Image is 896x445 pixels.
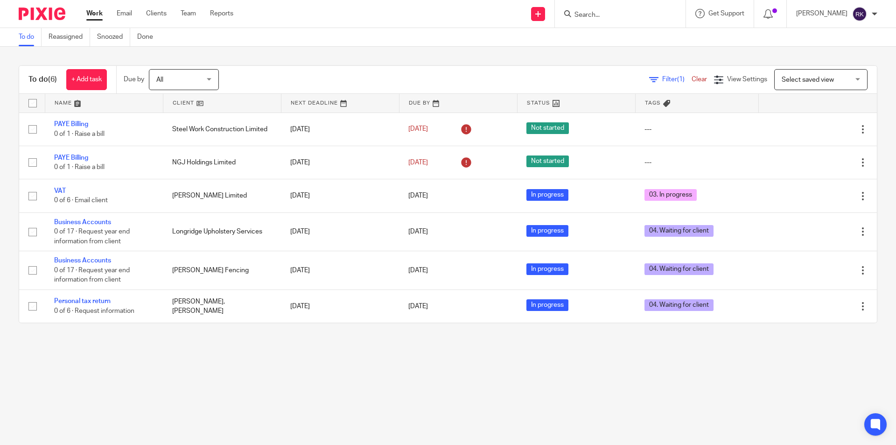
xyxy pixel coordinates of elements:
span: Not started [526,155,569,167]
a: Team [181,9,196,18]
span: [DATE] [408,159,428,166]
span: Tags [645,100,661,106]
a: Business Accounts [54,257,111,264]
a: Snoozed [97,28,130,46]
a: Personal tax return [54,298,111,304]
span: [DATE] [408,192,428,199]
a: Reassigned [49,28,90,46]
span: 04. Waiting for client [644,225,714,237]
div: --- [644,158,749,167]
a: VAT [54,188,66,194]
a: Reports [210,9,233,18]
a: Clients [146,9,167,18]
input: Search [574,11,658,20]
td: [PERSON_NAME] Limited [163,179,281,212]
a: PAYE Billing [54,155,88,161]
span: [DATE] [408,303,428,310]
img: Pixie [19,7,65,20]
td: [DATE] [281,251,399,290]
td: Longridge Upholstery Services [163,212,281,251]
span: [DATE] [408,267,428,274]
span: Select saved view [782,77,834,83]
span: 0 of 6 · Email client [54,198,108,204]
span: 03. In progress [644,189,697,201]
span: [DATE] [408,228,428,235]
img: svg%3E [852,7,867,21]
span: In progress [526,299,568,311]
a: Email [117,9,132,18]
td: [DATE] [281,212,399,251]
td: [PERSON_NAME] Fencing [163,251,281,290]
td: [DATE] [281,146,399,179]
td: [DATE] [281,290,399,323]
td: [DATE] [281,179,399,212]
span: 0 of 1 · Raise a bill [54,164,105,170]
span: View Settings [727,76,767,83]
span: (1) [677,76,685,83]
span: In progress [526,189,568,201]
a: Business Accounts [54,219,111,226]
span: Filter [662,76,692,83]
h1: To do [28,75,57,85]
a: + Add task [66,69,107,90]
span: 0 of 17 · Request year end information from client [54,228,130,245]
span: 0 of 17 · Request year end information from client [54,267,130,283]
p: [PERSON_NAME] [796,9,847,18]
span: In progress [526,225,568,237]
a: To do [19,28,42,46]
span: All [156,77,163,83]
span: Not started [526,122,569,134]
span: (6) [48,76,57,83]
a: Clear [692,76,707,83]
a: Done [137,28,160,46]
div: --- [644,125,749,134]
td: [PERSON_NAME], [PERSON_NAME] [163,290,281,323]
td: [DATE] [281,113,399,146]
p: Due by [124,75,144,84]
span: 0 of 6 · Request information [54,308,134,314]
span: 04. Waiting for client [644,299,714,311]
td: NGJ Holdings Limited [163,146,281,179]
span: Get Support [708,10,744,17]
span: 04. Waiting for client [644,263,714,275]
td: Steel Work Construction Limited [163,113,281,146]
a: Work [86,9,103,18]
span: [DATE] [408,126,428,133]
a: PAYE Billing [54,121,88,127]
span: 0 of 1 · Raise a bill [54,131,105,137]
span: In progress [526,263,568,275]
